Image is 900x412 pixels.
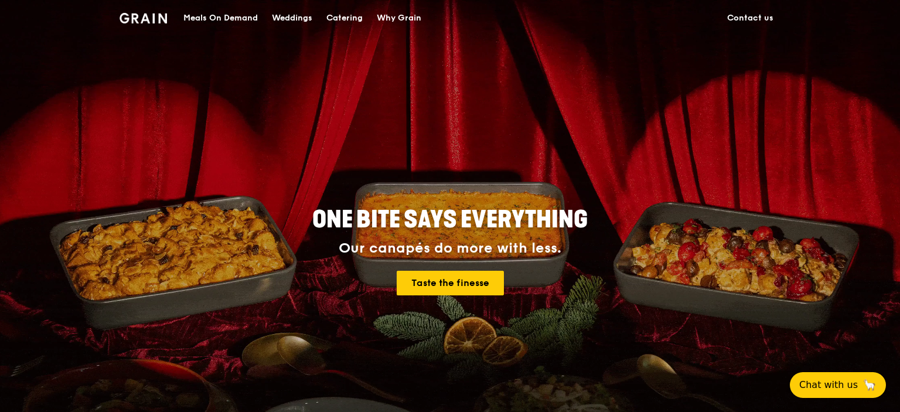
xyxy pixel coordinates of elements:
div: Our canapés do more with less. [239,240,661,257]
a: Why Grain [370,1,428,36]
div: Why Grain [377,1,421,36]
span: ONE BITE SAYS EVERYTHING [312,206,588,234]
a: Contact us [720,1,780,36]
span: 🦙 [862,378,877,392]
button: Chat with us🦙 [790,372,886,398]
div: Catering [326,1,363,36]
a: Taste the finesse [397,271,504,295]
div: Meals On Demand [183,1,258,36]
a: Weddings [265,1,319,36]
img: Grain [120,13,167,23]
a: Catering [319,1,370,36]
span: Chat with us [799,378,858,392]
div: Weddings [272,1,312,36]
